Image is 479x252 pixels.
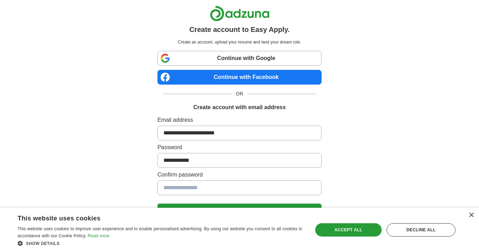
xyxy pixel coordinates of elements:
div: Close [468,213,474,218]
span: Show details [26,241,60,246]
h1: Create account with email address [193,103,286,112]
label: Confirm password [157,171,322,179]
a: Continue with Google [157,51,322,66]
label: Email address [157,116,322,124]
div: This website uses cookies [18,212,286,223]
div: Decline all [387,223,455,237]
a: Read more, opens a new window [88,233,110,238]
img: Adzuna logo [210,6,270,21]
p: Create an account, upload your resume and land your dream role. [159,39,320,45]
span: OR [232,90,247,98]
a: Continue with Facebook [157,70,322,85]
label: Password [157,143,322,152]
span: This website uses cookies to improve user experience and to enable personalised advertising. By u... [18,226,302,238]
div: Accept all [315,223,382,237]
div: Show details [18,240,304,247]
h1: Create account to Easy Apply. [189,24,290,35]
button: Create Account [157,204,322,218]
